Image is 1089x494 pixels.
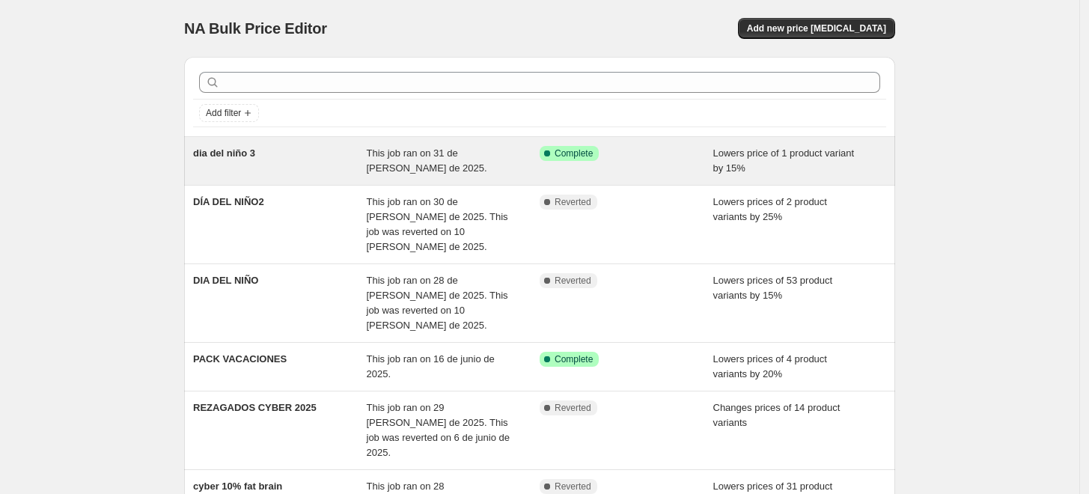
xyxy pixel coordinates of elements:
[367,147,487,174] span: This job ran on 31 de [PERSON_NAME] de 2025.
[713,402,841,428] span: Changes prices of 14 product variants
[555,196,591,208] span: Reverted
[193,196,264,207] span: DÍA DEL NIÑO2
[367,353,495,379] span: This job ran on 16 de junio de 2025.
[367,196,508,252] span: This job ran on 30 de [PERSON_NAME] de 2025. This job was reverted on 10 [PERSON_NAME] de 2025.
[206,107,241,119] span: Add filter
[367,402,510,458] span: This job ran on 29 [PERSON_NAME] de 2025. This job was reverted on 6 de junio de 2025.
[555,275,591,287] span: Reverted
[193,147,255,159] span: dia del niño 3
[713,196,827,222] span: Lowers prices of 2 product variants by 25%
[193,402,317,413] span: REZAGADOS CYBER 2025
[193,275,258,286] span: DIA DEL NIÑO
[713,353,827,379] span: Lowers prices of 4 product variants by 20%
[184,20,327,37] span: NA Bulk Price Editor
[713,275,833,301] span: Lowers prices of 53 product variants by 15%
[555,481,591,493] span: Reverted
[193,353,287,365] span: PACK VACACIONES
[555,402,591,414] span: Reverted
[193,481,282,492] span: cyber 10% fat brain
[713,147,855,174] span: Lowers price of 1 product variant by 15%
[555,147,593,159] span: Complete
[738,18,895,39] button: Add new price [MEDICAL_DATA]
[747,22,886,34] span: Add new price [MEDICAL_DATA]
[555,353,593,365] span: Complete
[367,275,508,331] span: This job ran on 28 de [PERSON_NAME] de 2025. This job was reverted on 10 [PERSON_NAME] de 2025.
[199,104,259,122] button: Add filter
